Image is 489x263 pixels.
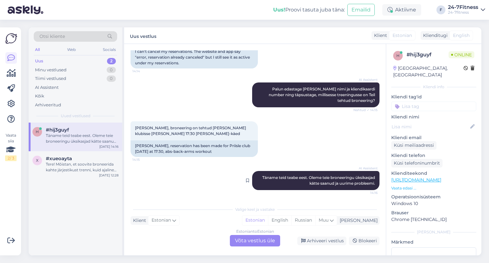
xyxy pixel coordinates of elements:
[268,216,291,225] div: English
[391,84,476,90] div: Kliendi info
[132,69,156,74] span: 14:14
[99,173,118,178] div: [DATE] 12:28
[46,127,69,133] span: #hij3guyf
[35,84,59,91] div: AI Assistent
[61,113,90,119] span: Uued vestlused
[391,185,476,191] p: Vaata edasi ...
[66,46,77,54] div: Web
[230,235,280,246] div: Võta vestlus üle
[448,5,485,15] a: 24-7Fitness24-7fitness
[391,152,476,159] p: Kliendi telefon
[131,46,258,68] div: I can't cancel my reservations. The website and app say "error, reservation already canceled" but...
[269,87,376,103] span: Palun edastage [PERSON_NAME] nimi ja kliendikaardi number ning täpsustage, millisesse treeninguss...
[5,132,17,161] div: Vaata siia
[391,170,476,177] p: Klienditeekond
[391,177,441,183] a: [URL][DOMAIN_NAME]
[391,141,436,150] div: Küsi meiliaadressi
[354,190,378,195] span: 14:16
[391,134,476,141] p: Kliendi email
[242,216,268,225] div: Estonian
[391,94,476,100] p: Kliendi tag'id
[407,51,449,59] div: # hij3guyf
[448,10,478,15] div: 24-7fitness
[337,217,378,224] div: [PERSON_NAME]
[449,51,474,58] span: Online
[391,102,476,111] input: Lisa tag
[130,31,156,40] label: Uus vestlus
[372,32,387,39] div: Klient
[46,156,72,161] span: #xueoayta
[262,175,376,186] span: Täname teid teabe eest. Oleme teie broneeringu üksikasjad kätte saanud ja uurime probleemi.
[46,161,118,173] div: Tere! Mõistan, et soovite broneerida kahte järjestikust trenni, kuid ajaline kattuvus takistab se...
[131,140,258,157] div: [PERSON_NAME], reservation has been made for Priisle club [DATE] at 17:30, abs-back-arms workout
[391,200,476,207] p: Windows 10
[35,93,44,99] div: Kõik
[353,108,378,112] span: Nähtud ✓ 14:15
[421,32,448,39] div: Klienditugi
[35,102,61,108] div: Arhiveeritud
[349,237,379,245] div: Blokeeri
[135,125,247,136] span: [PERSON_NAME], broneering on tehtud [PERSON_NAME] klubisse [PERSON_NAME] 17:30 [PERSON_NAME]-käed
[391,114,476,120] p: Kliendi nimi
[393,65,464,78] div: [GEOGRAPHIC_DATA], [GEOGRAPHIC_DATA]
[297,237,346,245] div: Arhiveeri vestlus
[391,229,476,235] div: [PERSON_NAME]
[107,58,116,64] div: 2
[36,129,39,134] span: h
[391,159,443,167] div: Küsi telefoninumbrit
[391,239,476,245] p: Märkmed
[382,4,421,16] div: Aktiivne
[453,32,470,39] span: English
[236,229,274,234] div: Estonian to Estonian
[34,46,41,54] div: All
[35,67,67,73] div: Minu vestlused
[347,4,375,16] button: Emailid
[273,6,345,14] div: Proovi tasuta juba täna:
[273,7,285,13] b: Uus!
[319,217,329,223] span: Muu
[5,155,17,161] div: 2 / 3
[102,46,117,54] div: Socials
[152,217,171,224] span: Estonian
[396,53,400,58] span: h
[35,58,43,64] div: Uus
[99,144,118,149] div: [DATE] 14:16
[46,133,118,144] div: Täname teid teabe eest. Oleme teie broneeringu üksikasjad kätte saanud ja uurime probleemi.
[39,33,65,40] span: Otsi kliente
[107,75,116,82] div: 0
[131,207,379,212] div: Valige keel ja vastake
[436,5,445,14] div: F
[354,166,378,171] span: AI Assistent
[393,32,412,39] span: Estonian
[5,32,17,45] img: Askly Logo
[448,5,478,10] div: 24-7Fitness
[107,67,116,73] div: 0
[131,217,146,224] div: Klient
[36,158,39,163] span: x
[391,210,476,216] p: Brauser
[354,77,378,82] span: AI Assistent
[132,157,156,162] span: 14:15
[391,216,476,223] p: Chrome [TECHNICAL_ID]
[35,75,66,82] div: Tiimi vestlused
[392,123,469,130] input: Lisa nimi
[291,216,315,225] div: Russian
[391,194,476,200] p: Operatsioonisüsteem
